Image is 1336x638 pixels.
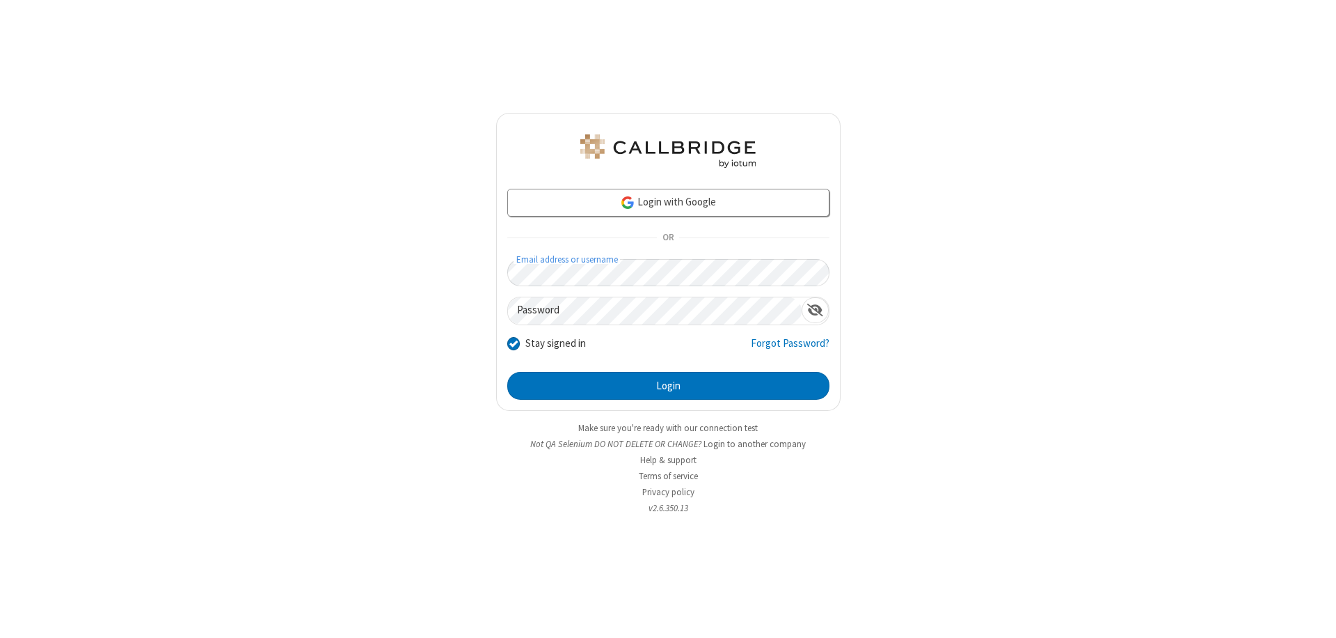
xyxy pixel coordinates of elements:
span: OR [657,228,679,248]
input: Email address or username [507,259,829,286]
a: Login with Google [507,189,829,217]
img: QA Selenium DO NOT DELETE OR CHANGE [578,134,758,168]
a: Forgot Password? [751,336,829,362]
a: Make sure you're ready with our connection test [578,422,758,434]
a: Help & support [640,454,697,466]
a: Privacy policy [642,486,694,498]
a: Terms of service [639,470,698,482]
div: Show password [802,297,829,323]
li: Not QA Selenium DO NOT DELETE OR CHANGE? [496,437,841,451]
button: Login to another company [703,437,806,451]
li: v2.6.350.13 [496,501,841,515]
label: Stay signed in [525,336,586,352]
img: google-icon.png [620,195,635,210]
input: Password [508,297,802,325]
button: Login [507,372,829,400]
